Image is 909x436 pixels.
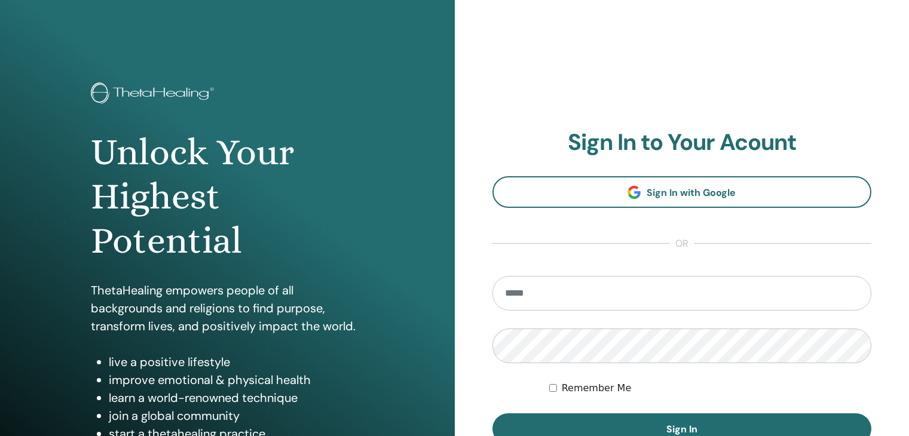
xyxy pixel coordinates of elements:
li: join a global community [109,407,364,425]
a: Sign In with Google [492,176,872,208]
span: Sign In [666,423,697,435]
p: ThetaHealing empowers people of all backgrounds and religions to find purpose, transform lives, a... [91,281,364,335]
span: or [669,237,694,251]
h2: Sign In to Your Acount [492,129,872,156]
li: learn a world-renowned technique [109,389,364,407]
label: Remember Me [562,381,632,395]
div: Keep me authenticated indefinitely or until I manually logout [549,381,871,395]
li: live a positive lifestyle [109,353,364,371]
li: improve emotional & physical health [109,371,364,389]
h1: Unlock Your Highest Potential [91,130,364,263]
span: Sign In with Google [647,186,736,199]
